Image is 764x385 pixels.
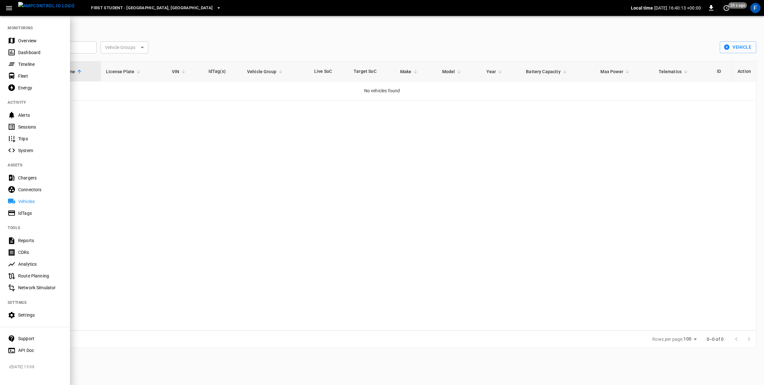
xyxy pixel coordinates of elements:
[18,136,62,142] div: Trips
[18,186,62,193] div: Connectors
[721,3,732,13] button: set refresh interval
[91,4,213,12] span: First Student - [GEOGRAPHIC_DATA], [GEOGRAPHIC_DATA]
[18,210,62,216] div: IdTags
[18,335,62,342] div: Support
[18,73,62,79] div: Fleet
[18,49,62,56] div: Dashboard
[728,2,747,9] span: 20 s ago
[18,175,62,181] div: Chargers
[18,273,62,279] div: Route Planning
[18,347,62,353] div: API Doc
[18,312,62,318] div: Settings
[18,284,62,291] div: Network Simulator
[18,124,62,130] div: Sessions
[18,85,62,91] div: Energy
[18,249,62,255] div: CDRs
[18,112,62,118] div: Alerts
[654,5,701,11] p: [DATE] 16:40:13 +00:00
[750,3,760,13] div: profile-icon
[18,38,62,44] div: Overview
[18,237,62,244] div: Reports
[18,2,74,10] img: ampcontrol.io logo
[18,198,62,205] div: Vehicles
[631,5,653,11] p: Local time
[9,364,65,370] span: v [DATE] 15:08
[18,147,62,154] div: System
[18,61,62,67] div: Timeline
[18,261,62,267] div: Analytics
